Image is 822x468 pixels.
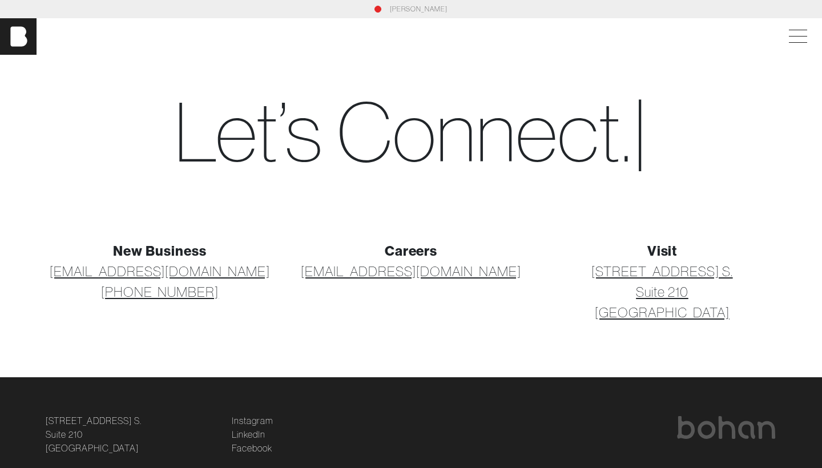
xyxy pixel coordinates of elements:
[174,79,323,183] span: Let’s
[46,414,142,455] a: [STREET_ADDRESS] S.Suite 210[GEOGRAPHIC_DATA]
[301,261,521,281] a: [EMAIL_ADDRESS][DOMAIN_NAME]
[101,281,219,302] a: [PHONE_NUMBER]
[543,240,781,261] div: Visit
[232,414,273,427] a: Instagram
[41,240,279,261] div: New Business
[232,427,265,441] a: LinkedIn
[591,261,732,322] a: [STREET_ADDRESS] S.Suite 210[GEOGRAPHIC_DATA]
[232,441,272,455] a: Facebook
[50,261,270,281] a: [EMAIL_ADDRESS][DOMAIN_NAME]
[337,79,632,183] span: C o n n e c t .
[676,416,776,439] img: bohan logo
[390,4,448,14] a: [PERSON_NAME]
[292,240,530,261] div: Careers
